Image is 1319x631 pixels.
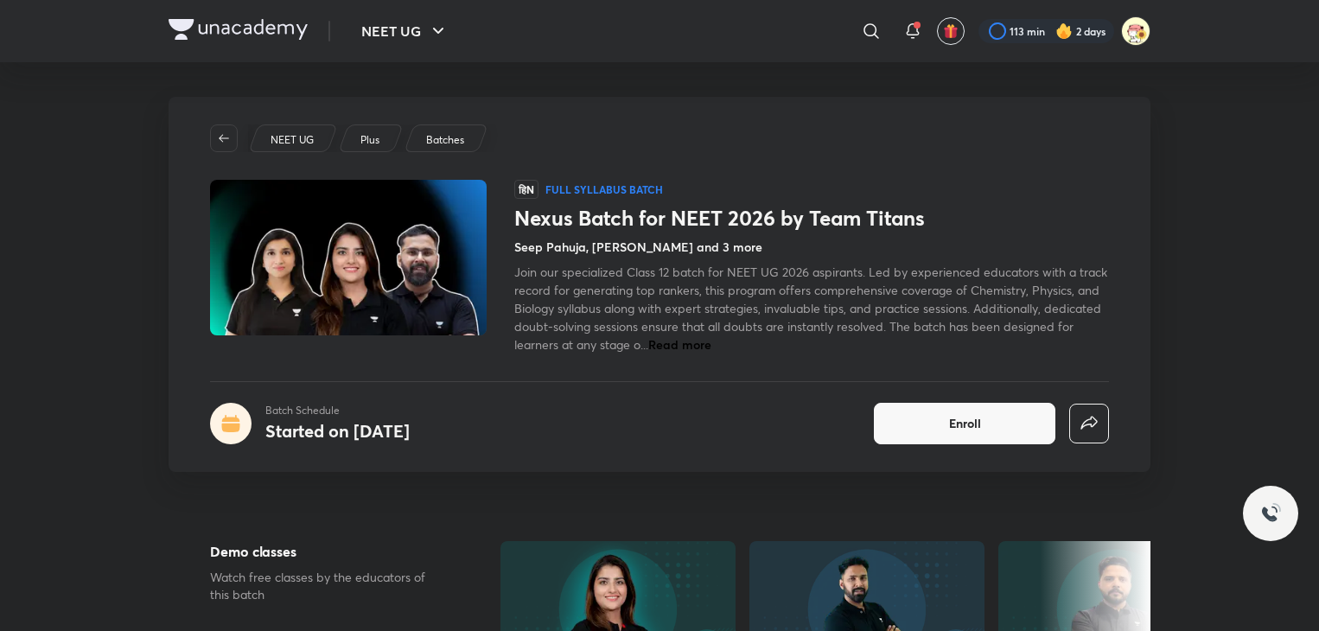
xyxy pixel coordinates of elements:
button: avatar [937,17,965,45]
span: Join our specialized Class 12 batch for NEET UG 2026 aspirants. Led by experienced educators with... [514,264,1107,353]
p: Plus [360,132,379,148]
img: ttu [1260,503,1281,524]
a: Company Logo [169,19,308,44]
p: Batches [426,132,464,148]
h4: Seep Pahuja, [PERSON_NAME] and 3 more [514,238,762,256]
button: Enroll [874,403,1055,444]
h1: Nexus Batch for NEET 2026 by Team Titans [514,206,1109,231]
h4: Started on [DATE] [265,419,410,443]
span: Read more [648,336,711,353]
span: Enroll [949,415,981,432]
a: Batches [424,132,468,148]
p: Watch free classes by the educators of this batch [210,569,445,603]
img: Thumbnail [207,178,489,337]
img: avatar [943,23,959,39]
a: Plus [358,132,383,148]
img: Company Logo [169,19,308,40]
p: NEET UG [271,132,314,148]
button: NEET UG [351,14,459,48]
a: NEET UG [268,132,317,148]
p: Batch Schedule [265,403,410,418]
span: हिN [514,180,538,199]
p: Full Syllabus Batch [545,182,663,196]
img: Samikshya Patra [1121,16,1150,46]
h5: Demo classes [210,541,445,562]
img: streak [1055,22,1073,40]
